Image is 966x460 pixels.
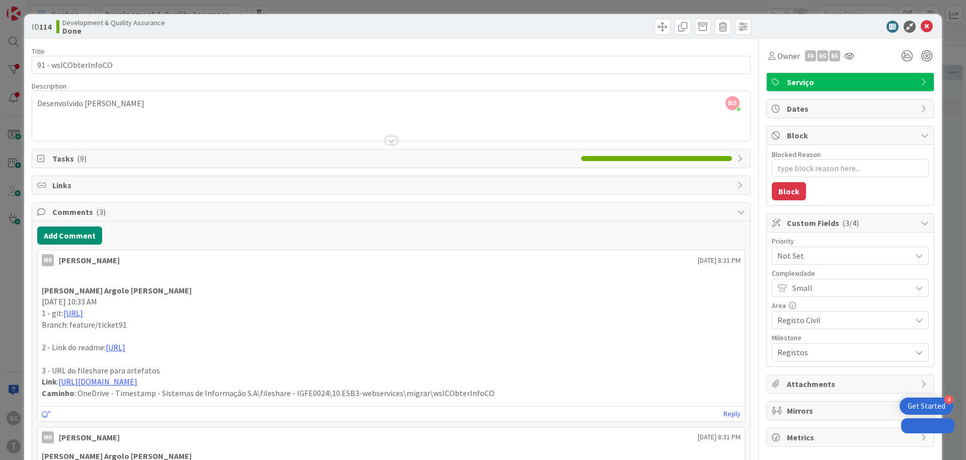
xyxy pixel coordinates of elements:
span: ID [32,21,51,33]
span: Comments [52,206,732,218]
span: 2 - Link do readme: [42,342,106,352]
a: [URL] [106,342,125,352]
span: [DATE] 10:33 AM [42,296,97,306]
div: Open Get Started checklist, remaining modules: 4 [900,398,953,415]
span: [DATE] 8:31 PM [698,432,741,442]
span: BS [726,96,740,110]
span: Attachments [787,378,916,390]
span: ( 9 ) [77,154,87,164]
a: [URL][DOMAIN_NAME] [58,376,137,387]
span: 3 - URL do fileshare para artefatos [42,365,160,375]
div: Complexidade [772,270,929,277]
span: Tasks [52,152,576,165]
span: Serviço [787,76,916,88]
a: Reply [723,408,741,420]
span: ( 3 ) [96,207,106,217]
span: Not Set [777,249,906,263]
span: Metrics [787,431,916,443]
div: [PERSON_NAME] [59,431,120,443]
span: Mirrors [787,405,916,417]
div: MR [42,254,54,266]
span: Registos [777,345,906,359]
span: ( 3/4 ) [842,218,859,228]
span: Registo Civil [777,313,906,327]
button: Block [772,182,806,200]
span: Owner [777,50,800,62]
span: Small [792,281,906,295]
span: Custom Fields [787,217,916,229]
p: Desenvolvido [PERSON_NAME] [37,98,745,109]
strong: Link [42,376,57,387]
b: 114 [39,22,51,32]
div: Milestone [772,334,929,341]
button: Add Comment [37,226,102,245]
div: Area [772,302,929,309]
strong: [PERSON_NAME] Argolo [PERSON_NAME] [42,285,192,295]
span: : OneDrive - Timestamp - Sistemas de Informação S.A\fileshare - IGFE0024\10.ESB3-webservices\migr... [74,388,495,398]
span: Description [32,82,66,91]
span: Block [787,129,916,141]
div: 4 [944,395,953,404]
div: MR [42,431,54,443]
input: type card name here... [32,56,751,74]
span: Development & Quality Assurance [62,19,165,27]
div: DG [817,50,828,61]
span: : [57,376,58,387]
div: Priority [772,238,929,245]
span: Links [52,179,732,191]
a: [URL] [63,308,83,318]
div: Get Started [908,401,945,411]
span: Dates [787,103,916,115]
label: Blocked Reason [772,150,821,159]
span: [DATE] 8:31 PM [698,255,741,266]
span: 1 - git: [42,308,63,318]
div: FA [805,50,816,61]
span: Branch: feature/ticket91 [42,320,127,330]
strong: Caminho [42,388,74,398]
div: [PERSON_NAME] [59,254,120,266]
b: Done [62,27,165,35]
div: BS [829,50,840,61]
label: Title [32,47,45,56]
